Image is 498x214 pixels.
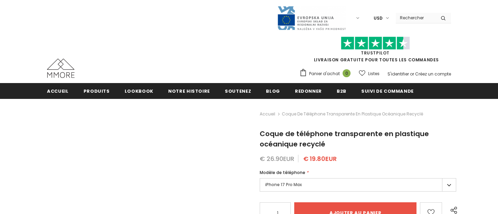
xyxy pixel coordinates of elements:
span: or [410,71,414,77]
a: TrustPilot [361,50,390,56]
span: B2B [337,88,346,94]
label: iPhone 17 Pro Max [260,178,456,192]
a: Panier d'achat 0 [299,69,354,79]
img: Cas MMORE [47,59,75,78]
a: Accueil [47,83,69,99]
a: Listes [359,68,380,80]
span: Coque de téléphone transparente en plastique océanique recyclé [282,110,423,118]
a: Redonner [295,83,322,99]
span: € 19.80EUR [303,154,337,163]
a: Suivi de commande [361,83,414,99]
span: Blog [266,88,280,94]
a: Blog [266,83,280,99]
img: Javni Razpis [277,6,346,31]
span: Produits [84,88,110,94]
a: Notre histoire [168,83,210,99]
span: 0 [343,69,351,77]
span: Accueil [47,88,69,94]
a: B2B [337,83,346,99]
span: Coque de téléphone transparente en plastique océanique recyclé [260,129,429,149]
img: Faites confiance aux étoiles pilotes [341,37,410,50]
span: Suivi de commande [361,88,414,94]
span: USD [374,15,383,22]
span: Listes [368,70,380,77]
span: Redonner [295,88,322,94]
span: Modèle de téléphone [260,170,305,175]
span: Panier d'achat [309,70,340,77]
a: Produits [84,83,110,99]
input: Search Site [396,13,435,23]
a: soutenez [225,83,251,99]
a: Accueil [260,110,275,118]
span: Lookbook [125,88,153,94]
span: € 26.90EUR [260,154,294,163]
a: S'identifier [387,71,409,77]
a: Créez un compte [415,71,451,77]
a: Javni Razpis [277,15,346,21]
span: Notre histoire [168,88,210,94]
a: Lookbook [125,83,153,99]
span: soutenez [225,88,251,94]
span: LIVRAISON GRATUITE POUR TOUTES LES COMMANDES [299,40,451,63]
